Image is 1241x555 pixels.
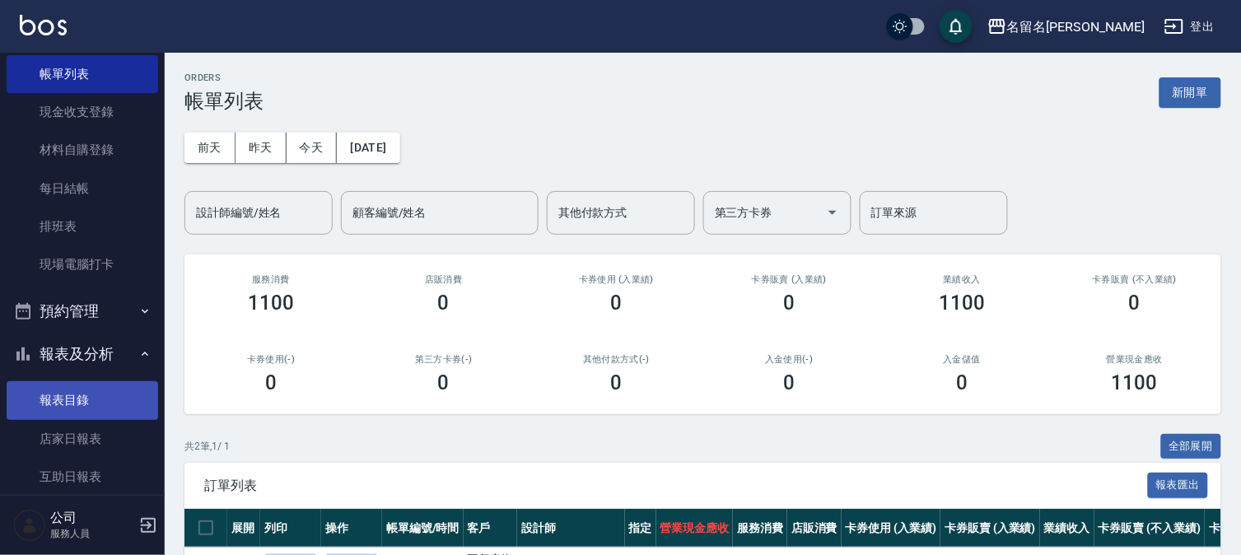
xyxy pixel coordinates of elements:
a: 帳單列表 [7,55,158,93]
h3: 帳單列表 [184,90,264,113]
th: 設計師 [517,509,624,548]
h3: 0 [956,371,968,394]
button: 報表及分析 [7,333,158,375]
h2: 店販消費 [377,274,511,285]
h3: 1100 [939,291,985,315]
h2: 卡券使用(-) [204,354,338,365]
div: 名留名[PERSON_NAME] [1007,16,1145,37]
h2: 入金儲值 [895,354,1029,365]
a: 互助日報表 [7,458,158,496]
a: 現場電腦打卡 [7,245,158,283]
button: 新開單 [1159,77,1221,108]
h3: 0 [783,291,795,315]
h3: 1100 [1112,371,1158,394]
button: 預約管理 [7,290,158,333]
h3: 0 [438,291,450,315]
th: 指定 [625,509,656,548]
th: 展開 [227,509,260,548]
h3: 0 [611,291,623,315]
th: 服務消費 [733,509,787,548]
button: 登出 [1158,12,1221,42]
h3: 1100 [248,291,294,315]
th: 卡券販賣 (不入業績) [1094,509,1205,548]
h2: 營業現金應收 [1068,354,1201,365]
h3: 0 [1129,291,1141,315]
img: Person [13,509,46,542]
th: 帳單編號/時間 [382,509,464,548]
button: 報表匯出 [1148,473,1209,498]
h2: ORDERS [184,72,264,83]
button: Open [819,199,846,226]
th: 卡券使用 (入業績) [842,509,941,548]
h2: 卡券販賣 (入業績) [722,274,856,285]
p: 共 2 筆, 1 / 1 [184,439,230,454]
h3: 0 [783,371,795,394]
a: 店家日報表 [7,420,158,458]
th: 業績收入 [1040,509,1094,548]
h2: 卡券販賣 (不入業績) [1068,274,1201,285]
a: 報表匯出 [1148,477,1209,492]
a: 材料自購登錄 [7,131,158,169]
th: 列印 [260,509,321,548]
th: 店販消費 [787,509,842,548]
h3: 0 [265,371,277,394]
th: 卡券販賣 (入業績) [940,509,1040,548]
a: 每日結帳 [7,170,158,208]
th: 客戶 [464,509,518,548]
h3: 0 [438,371,450,394]
button: save [940,10,973,43]
th: 操作 [321,509,382,548]
button: 昨天 [236,133,287,163]
button: 名留名[PERSON_NAME] [981,10,1151,44]
h2: 第三方卡券(-) [377,354,511,365]
a: 新開單 [1159,84,1221,100]
button: [DATE] [337,133,399,163]
img: Logo [20,15,67,35]
h5: 公司 [50,510,134,526]
th: 營業現金應收 [656,509,734,548]
h2: 其他付款方式(-) [550,354,683,365]
button: 今天 [287,133,338,163]
a: 排班表 [7,208,158,245]
h2: 卡券使用 (入業績) [550,274,683,285]
a: 報表目錄 [7,381,158,419]
h3: 0 [611,371,623,394]
h3: 服務消費 [204,274,338,285]
span: 訂單列表 [204,478,1148,494]
a: 現金收支登錄 [7,93,158,131]
h2: 業績收入 [895,274,1029,285]
button: 全部展開 [1161,434,1222,459]
p: 服務人員 [50,526,134,541]
h2: 入金使用(-) [722,354,856,365]
button: 前天 [184,133,236,163]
